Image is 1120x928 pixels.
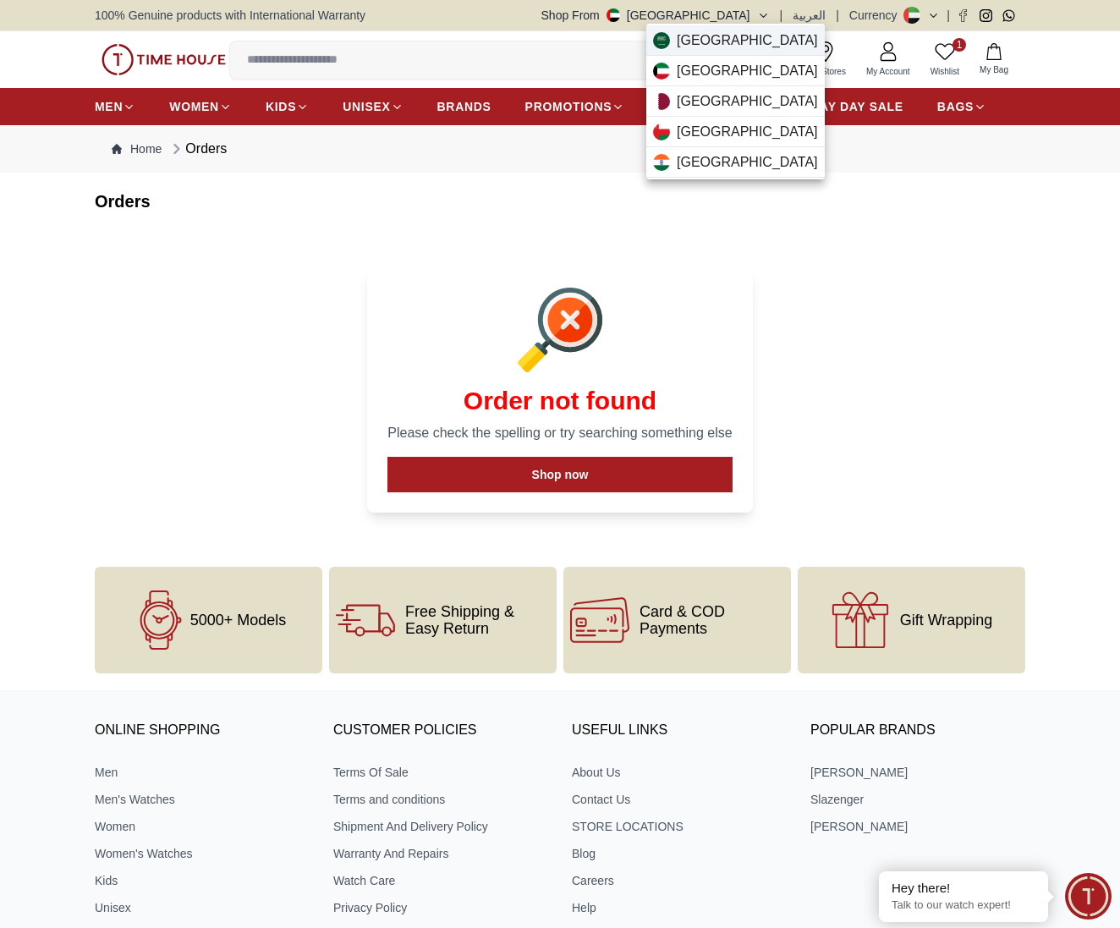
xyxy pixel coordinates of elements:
[653,124,670,140] img: Oman
[653,93,670,110] img: Qatar
[677,61,818,81] span: [GEOGRAPHIC_DATA]
[892,898,1035,913] p: Talk to our watch expert!
[653,63,670,80] img: Kuwait
[677,122,818,142] span: [GEOGRAPHIC_DATA]
[653,154,670,171] img: India
[677,30,818,51] span: [GEOGRAPHIC_DATA]
[892,880,1035,897] div: Hey there!
[677,91,818,112] span: [GEOGRAPHIC_DATA]
[653,32,670,49] img: Saudi Arabia
[1065,873,1112,920] div: Chat Widget
[677,152,818,173] span: [GEOGRAPHIC_DATA]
